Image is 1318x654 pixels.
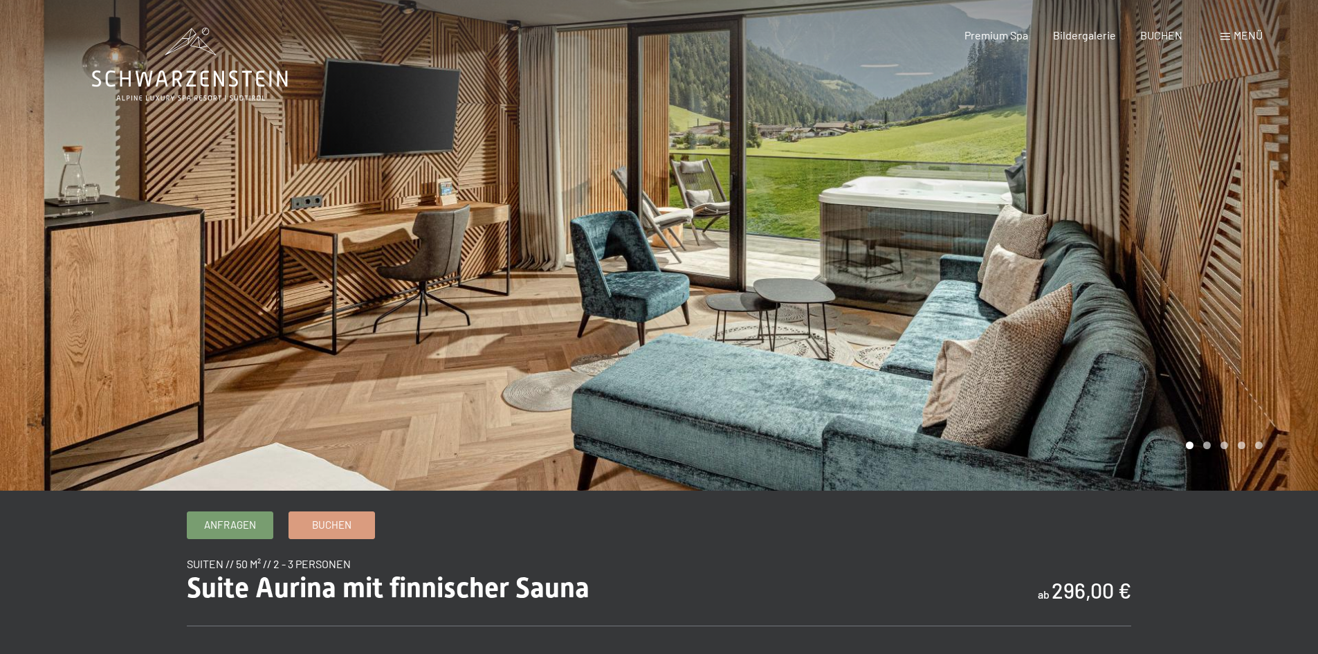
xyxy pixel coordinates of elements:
span: Suite Aurina mit finnischer Sauna [187,572,589,604]
b: 296,00 € [1052,578,1131,603]
span: Anfragen [204,518,256,532]
a: BUCHEN [1140,28,1182,42]
a: Bildergalerie [1053,28,1116,42]
span: Suiten // 50 m² // 2 - 3 Personen [187,557,351,570]
a: Anfragen [187,512,273,538]
span: ab [1038,588,1050,601]
span: Menü [1234,28,1263,42]
span: Buchen [312,518,351,532]
a: Premium Spa [964,28,1028,42]
a: Buchen [289,512,374,538]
